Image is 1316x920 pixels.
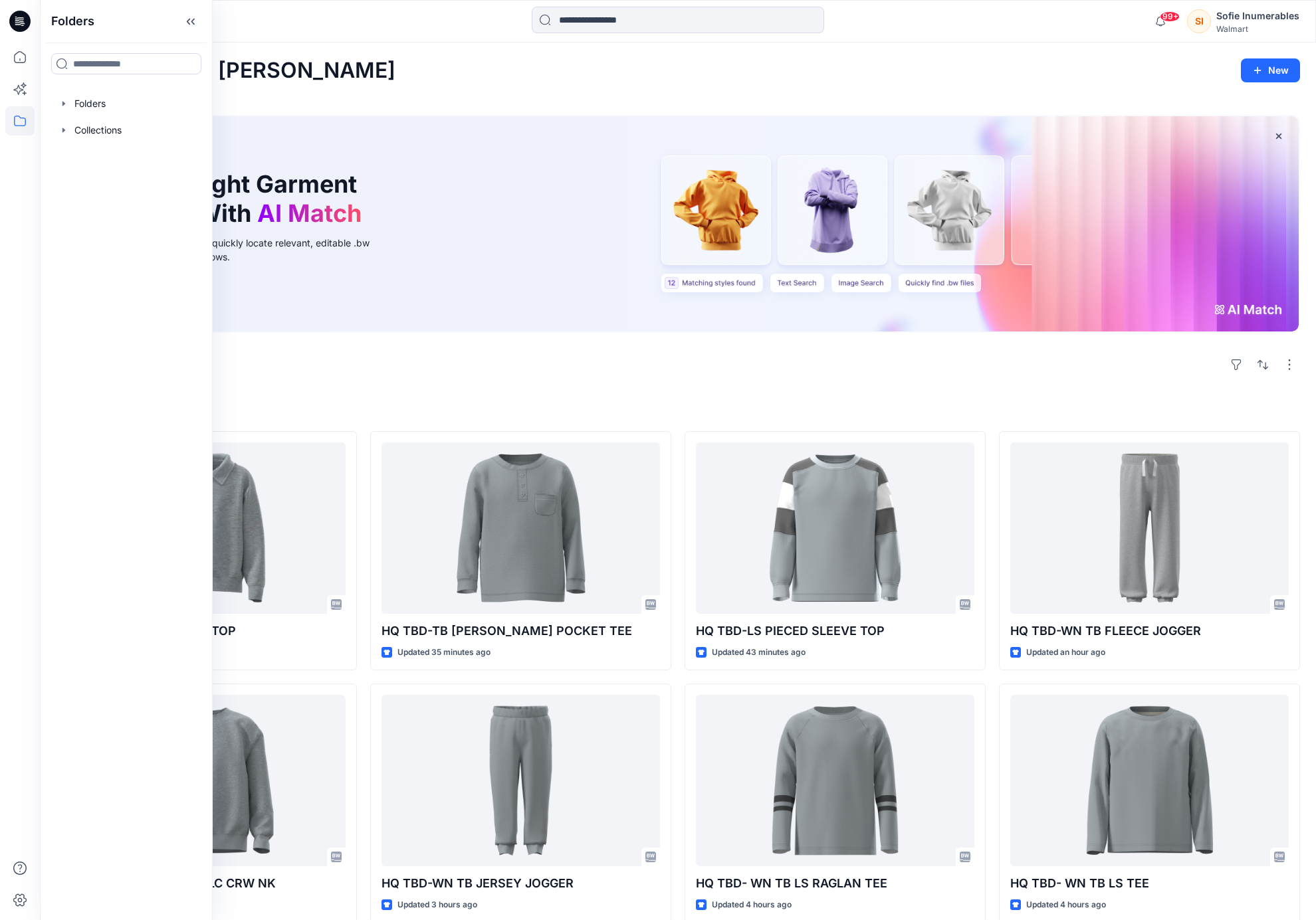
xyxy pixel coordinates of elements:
[1010,874,1289,893] p: HQ TBD- WN TB LS TEE
[382,442,660,614] a: HQ TBD-TB LS HENLEY POCKET TEE
[89,236,388,264] div: Use text or image search to quickly locate relevant, editable .bw files for faster design workflows.
[1010,442,1289,614] a: HQ TBD-WN TB FLEECE JOGGER
[1010,622,1289,640] p: HQ TBD-WN TB FLEECE JOGGER
[696,695,974,866] a: HQ TBD- WN TB LS RAGLAN TEE
[1216,24,1299,34] div: Walmart
[89,170,368,227] h1: Find the Right Garment Instantly With
[1160,11,1180,22] span: 99+
[1010,695,1289,866] a: HQ TBD- WN TB LS TEE
[56,402,1300,418] h4: Styles
[1187,9,1211,33] div: SI
[382,695,660,866] a: HQ TBD-WN TB JERSEY JOGGER
[712,898,792,912] p: Updated 4 hours ago
[696,442,974,614] a: HQ TBD-LS PIECED SLEEVE TOP
[397,898,477,912] p: Updated 3 hours ago
[696,874,974,893] p: HQ TBD- WN TB LS RAGLAN TEE
[712,646,806,660] p: Updated 43 minutes ago
[696,622,974,640] p: HQ TBD-LS PIECED SLEEVE TOP
[382,622,660,640] p: HQ TBD-TB [PERSON_NAME] POCKET TEE
[397,646,491,660] p: Updated 35 minutes ago
[257,199,362,228] span: AI Match
[56,58,395,83] h2: Welcome back, [PERSON_NAME]
[1026,646,1105,660] p: Updated an hour ago
[1241,58,1300,82] button: New
[1216,8,1299,24] div: Sofie Inumerables
[382,874,660,893] p: HQ TBD-WN TB JERSEY JOGGER
[1026,898,1106,912] p: Updated 4 hours ago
